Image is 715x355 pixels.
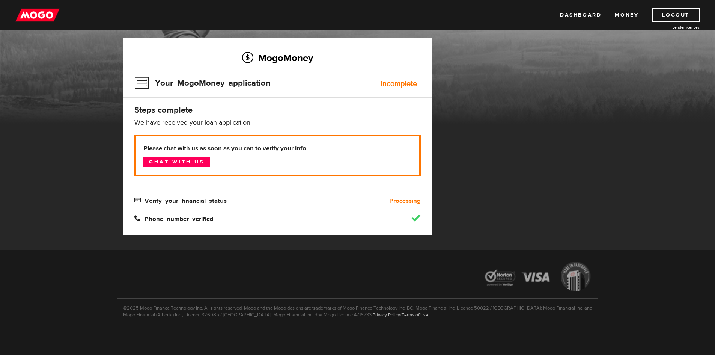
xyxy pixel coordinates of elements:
p: We have received your loan application [134,118,421,127]
p: ©2025 Mogo Finance Technology Inc. All rights reserved. Mogo and the Mogo designs are trademarks ... [117,298,598,318]
img: legal-icons-92a2ffecb4d32d839781d1b4e4802d7b.png [478,256,598,299]
a: Logout [652,8,700,22]
h2: MogoMoney [134,50,421,66]
span: Verify your financial status [134,197,227,203]
a: Privacy Policy [373,312,400,318]
span: Phone number verified [134,215,214,221]
b: Please chat with us as soon as you can to verify your info. [143,144,412,153]
h3: Your MogoMoney application [134,73,271,93]
a: Money [615,8,638,22]
b: Processing [389,196,421,205]
h4: Steps complete [134,105,421,115]
iframe: LiveChat chat widget [565,180,715,355]
div: Incomplete [381,80,417,88]
a: Dashboard [560,8,601,22]
img: mogo_logo-11ee424be714fa7cbb0f0f49df9e16ec.png [15,8,60,22]
a: Terms of Use [402,312,428,318]
a: Chat with us [143,157,210,167]
a: Lender licences [643,24,700,30]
